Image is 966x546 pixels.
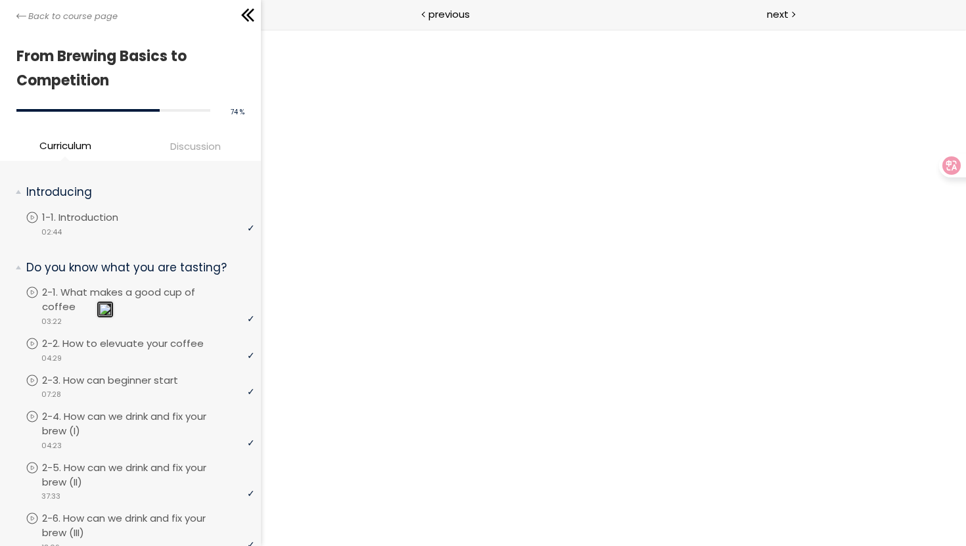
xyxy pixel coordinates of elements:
span: previous [428,7,470,22]
p: Do you know what you are tasting? [26,260,244,276]
p: 2-1. What makes a good cup of coffee [42,285,254,314]
span: Back to course page [28,10,118,23]
span: 74 % [231,107,244,117]
span: next [767,7,789,22]
p: 2-4. How can we drink and fix your brew (I) [42,409,254,438]
span: 02:44 [41,227,62,238]
span: Discussion [170,139,221,154]
span: 04:23 [41,440,62,451]
p: 2-2. How to elevuate your coffee [42,336,230,351]
h1: From Brewing Basics to Competition [16,44,238,93]
p: 2-6. How can we drink and fix your brew (III) [42,511,254,540]
span: Curriculum [39,138,91,153]
span: 07:28 [41,389,61,400]
span: 37:33 [41,491,60,502]
a: Back to course page [16,10,118,23]
p: 2-3. How can beginner start [42,373,204,388]
p: 1-1. Introduction [42,210,145,225]
span: 04:29 [41,353,62,364]
span: 03:22 [41,316,62,327]
p: Introducing [26,184,244,200]
p: 2-5. How can we drink and fix your brew (II) [42,461,254,489]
